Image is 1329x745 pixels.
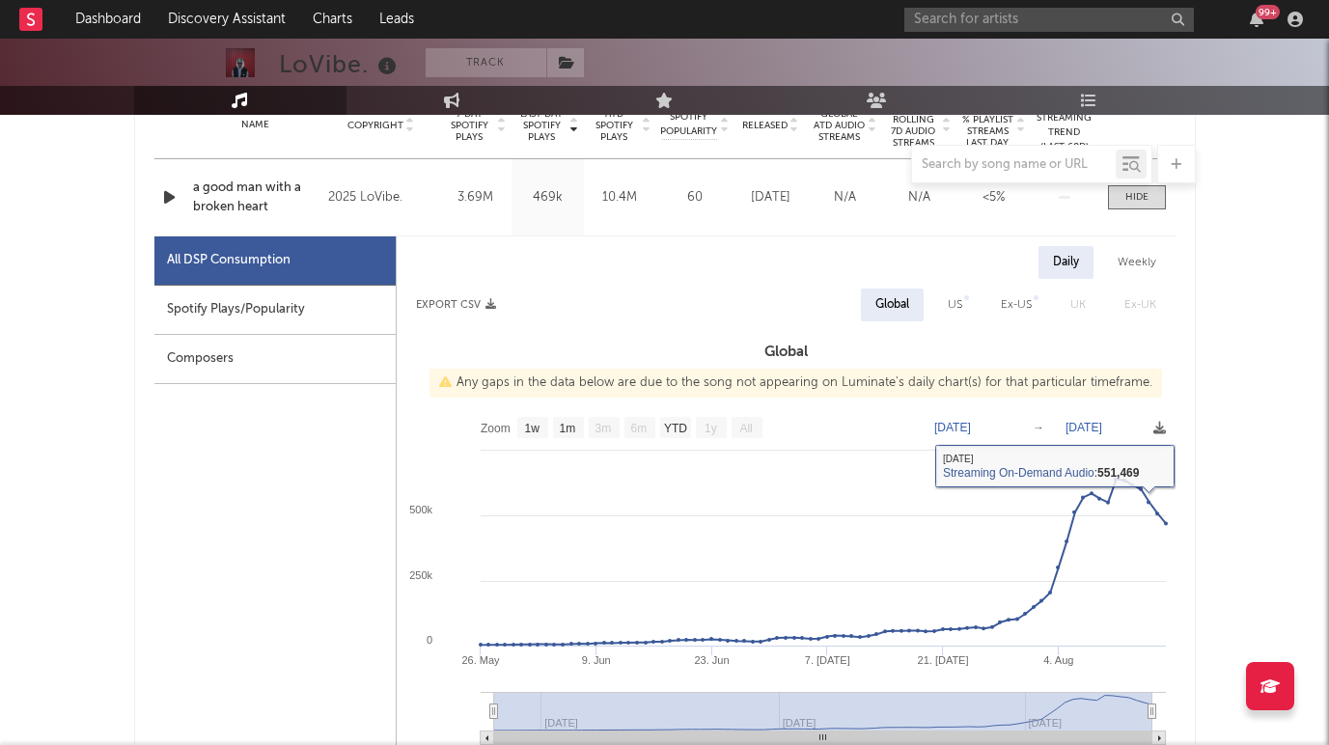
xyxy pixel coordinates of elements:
text: [DATE] [934,421,971,434]
span: Spotify Popularity [660,110,717,139]
a: a good man with a broken heart [193,179,319,216]
input: Search by song name or URL [912,157,1116,173]
text: 0 [426,634,431,646]
div: Composers [154,335,396,384]
span: Last Day Spotify Plays [516,108,568,143]
span: Estimated % Playlist Streams Last Day [961,102,1014,149]
div: 2025 LoVibe. [328,186,433,209]
text: 23. Jun [694,654,729,666]
text: 21. [DATE] [917,654,968,666]
text: 250k [409,569,432,581]
text: Zoom [481,422,511,435]
button: 99+ [1250,12,1263,27]
div: N/A [887,188,952,207]
div: Weekly [1103,246,1171,279]
span: Global ATD Audio Streams [813,108,866,143]
text: YTD [663,422,686,435]
button: Export CSV [416,299,496,311]
text: [DATE] [1066,421,1102,434]
div: 60 [661,188,729,207]
input: Search for artists [904,8,1194,32]
text: 7. [DATE] [804,654,849,666]
div: Global Streaming Trend (Last 60D) [1036,97,1094,154]
div: 469k [516,188,579,207]
text: → [1033,421,1044,434]
div: Ex-US [1001,293,1032,317]
text: 9. Jun [581,654,610,666]
div: 10.4M [589,188,651,207]
div: Global [875,293,909,317]
div: Name [193,118,319,132]
span: Copyright [347,120,403,131]
text: 1w [524,422,540,435]
text: 1y [705,422,717,435]
div: US [948,293,962,317]
span: Global Rolling 7D Audio Streams [887,102,940,149]
text: 500k [409,504,432,515]
div: [DATE] [738,188,803,207]
span: ATD Spotify Plays [589,108,640,143]
text: 3m [595,422,611,435]
button: Track [426,48,546,77]
div: N/A [813,188,877,207]
div: 99 + [1256,5,1280,19]
div: Spotify Plays/Popularity [154,286,396,335]
text: 4. Aug [1043,654,1073,666]
text: 6m [630,422,647,435]
span: 7 Day Spotify Plays [444,108,495,143]
div: <5% [961,188,1026,207]
div: LoVibe. [279,48,401,80]
span: Released [742,120,788,131]
div: Daily [1038,246,1094,279]
div: Any gaps in the data below are due to the song not appearing on Luminate's daily chart(s) for tha... [429,369,1162,398]
div: 3.69M [444,188,507,207]
text: 1m [559,422,575,435]
div: All DSP Consumption [154,236,396,286]
text: All [739,422,752,435]
text: 26. May [461,654,500,666]
div: All DSP Consumption [167,249,291,272]
h3: Global [397,341,1176,364]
